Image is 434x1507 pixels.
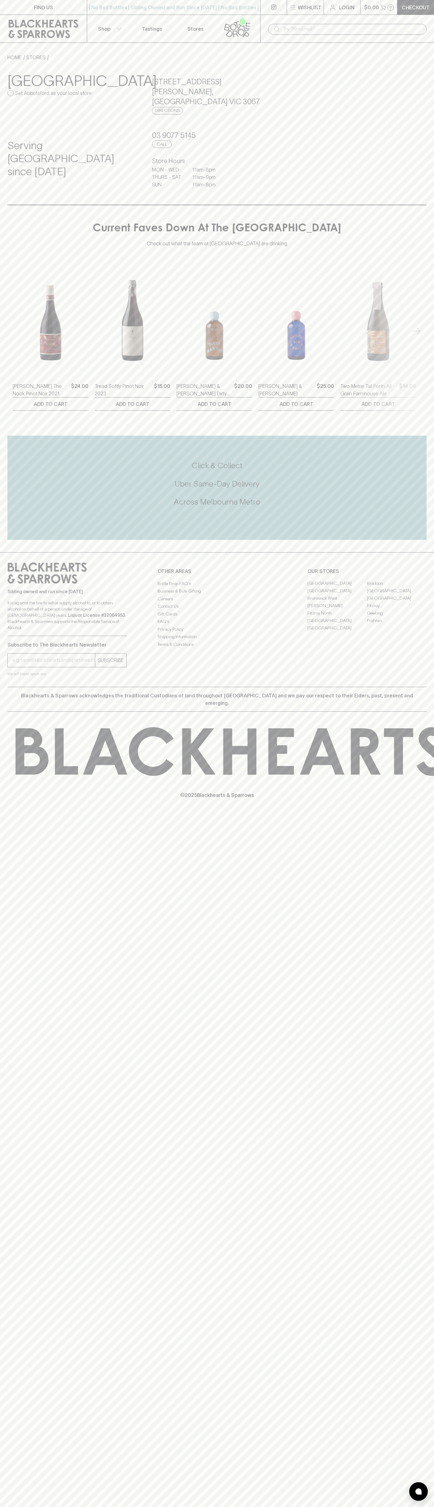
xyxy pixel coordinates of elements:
[399,382,416,397] p: $14.00
[307,610,367,617] a: Fitzroy North
[307,580,367,587] a: [GEOGRAPHIC_DATA]
[98,656,124,664] p: SUBSCRIBE
[13,398,88,410] button: ADD TO CART
[198,400,231,408] p: ADD TO CART
[177,398,252,410] button: ADD TO CART
[158,641,277,648] a: Terms & Conditions
[95,398,170,410] button: ADD TO CART
[95,382,151,397] a: Tread Softly Pinot Noir 2023
[158,588,277,595] a: Business & Bulk Gifting
[116,400,150,408] p: ADD TO CART
[95,654,126,667] button: SUBSCRIBE
[13,382,69,397] a: [PERSON_NAME] The Nook Pinot Noir 2021
[192,166,223,173] p: 11am - 8pm
[187,25,204,33] p: Stores
[7,72,137,89] h3: [GEOGRAPHIC_DATA]
[7,641,127,648] p: Subscribe to The Blackhearts Newsletter
[152,131,282,140] h5: 03 9077 5145
[7,671,127,677] p: We will never spam you
[12,655,95,665] input: e.g. jane@blackheartsandsparrows.com.au
[280,400,313,408] p: ADD TO CART
[298,4,321,11] p: Wishlist
[192,181,223,188] p: 11am - 8pm
[258,398,334,410] button: ADD TO CART
[307,595,367,602] a: Brunswick West
[87,15,131,42] button: Shop
[7,479,427,489] h5: Uber Same-Day Delivery
[13,265,88,373] img: Buller The Nook Pinot Noir 2021
[340,398,416,410] button: ADD TO CART
[367,580,427,587] a: Braddon
[158,618,277,625] a: FAQ's
[152,107,183,114] a: Directions
[158,595,277,602] a: Careers
[152,173,183,181] p: THURS - SAT
[147,235,287,247] p: Check out what the team at [GEOGRAPHIC_DATA] are drinking
[158,567,277,575] p: OTHER AREAS
[130,15,174,42] a: Tastings
[192,173,223,181] p: 11am - 9pm
[307,602,367,610] a: [PERSON_NAME]
[158,580,277,587] a: Bottle Drop FAQ's
[7,139,137,178] h4: Serving [GEOGRAPHIC_DATA] since [DATE]
[95,265,170,373] img: Tread Softly Pinot Noir 2023
[34,400,68,408] p: ADD TO CART
[339,4,355,11] p: Login
[340,382,397,397] a: Two Metre Tall Forth All Grain Farmhouse Ale
[158,633,277,641] a: Shipping Information
[367,617,427,625] a: Prahran
[234,382,252,397] p: $20.00
[402,4,430,11] p: Checkout
[283,24,422,34] input: Try "Pinot noir"
[340,265,416,373] img: Two Metre Tall Forth All Grain Farmhouse Ale
[68,613,125,618] strong: Liquor License #32064953
[177,265,252,373] img: Taylor & Smith Dirty Martini Cocktail
[7,460,427,471] h5: Click & Collect
[361,400,395,408] p: ADD TO CART
[177,382,232,397] a: [PERSON_NAME] & [PERSON_NAME] Dirty Martini Cocktail
[7,589,127,595] p: Sibling owned and run since [DATE]
[158,625,277,633] a: Privacy Policy
[367,602,427,610] a: Fitzroy
[12,692,422,707] p: Blackhearts & Sparrows acknowledges the traditional Custodians of land throughout [GEOGRAPHIC_DAT...
[307,625,367,632] a: [GEOGRAPHIC_DATA]
[367,595,427,602] a: [GEOGRAPHIC_DATA]
[7,497,427,507] h5: Across Melbourne Metro
[152,181,183,188] p: SUN
[258,382,314,397] a: [PERSON_NAME] & [PERSON_NAME]
[367,610,427,617] a: Geelong
[174,15,217,42] a: Stores
[154,382,170,397] p: $15.00
[152,140,172,148] a: Call
[7,600,127,631] p: It is against the law to sell or supply alcohol to, or to obtain alcohol on behalf of a person un...
[367,587,427,595] a: [GEOGRAPHIC_DATA]
[317,382,334,397] p: $25.00
[7,55,22,60] a: HOME
[98,25,110,33] p: Shop
[158,603,277,610] a: Contact Us
[307,617,367,625] a: [GEOGRAPHIC_DATA]
[364,4,379,11] p: $0.00
[71,382,88,397] p: $24.00
[152,166,183,173] p: MON - WED
[415,1488,422,1495] img: bubble-icon
[34,4,53,11] p: FIND US
[258,265,334,373] img: Taylor & Smith Gin
[26,55,46,60] a: STORES
[307,587,367,595] a: [GEOGRAPHIC_DATA]
[389,6,392,9] p: 0
[152,77,282,107] h5: [STREET_ADDRESS][PERSON_NAME] , [GEOGRAPHIC_DATA] VIC 3067
[93,223,341,236] h4: Current Faves Down At The [GEOGRAPHIC_DATA]
[158,610,277,618] a: Gift Cards
[15,89,92,97] p: Set Abbotsford as your local store
[142,25,162,33] p: Tastings
[7,436,427,540] div: Call to action block
[307,567,427,575] p: OUR STORES
[152,156,282,166] h6: Store Hours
